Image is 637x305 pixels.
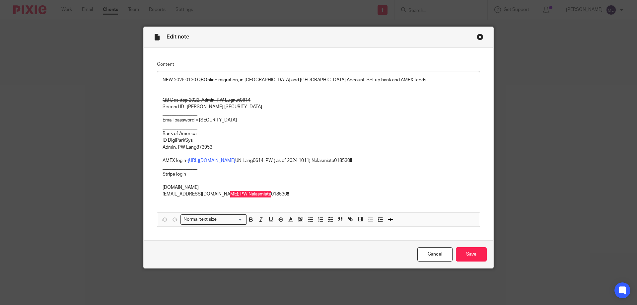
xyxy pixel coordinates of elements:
[188,158,235,163] a: [URL][DOMAIN_NAME]
[163,144,474,151] p: Admin, PW Lang873953
[163,157,474,164] p: AMEX login- UN Lang0614, PW ( as of 2024 1011) Nalasmiata018530!!
[163,77,474,83] p: NEW 2025 0120 QBOnline migration, in [GEOGRAPHIC_DATA] and [GEOGRAPHIC_DATA] Account. Set up bank...
[163,184,474,191] p: [DOMAIN_NAME]
[477,34,483,40] div: Close this dialog window
[417,247,453,262] a: Cancel
[163,137,474,144] p: ID DigiParkSys
[163,191,474,197] p: [EMAIL_ADDRESS][DOMAIN_NAME]; PW Nalasmiata018530!!
[456,247,487,262] input: Save
[167,34,189,39] span: Edit note
[163,124,474,130] p: _______________
[163,178,474,184] p: _______________
[182,216,218,223] span: Normal text size
[163,110,474,117] p: _______________
[163,171,474,178] p: Stripe login
[163,151,474,157] p: _______________
[163,164,474,171] p: _______________
[219,216,243,223] input: Search for option
[180,214,247,225] div: Search for option
[163,130,474,137] p: Bank of America-
[163,105,262,109] s: Second ID- [PERSON_NAME] [SECURITY_DATA]
[163,98,250,103] s: QB Desktop 2022, Admin, PW Lugnut0614
[163,117,474,123] p: Email password = [SECURITY_DATA]
[157,61,480,68] label: Content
